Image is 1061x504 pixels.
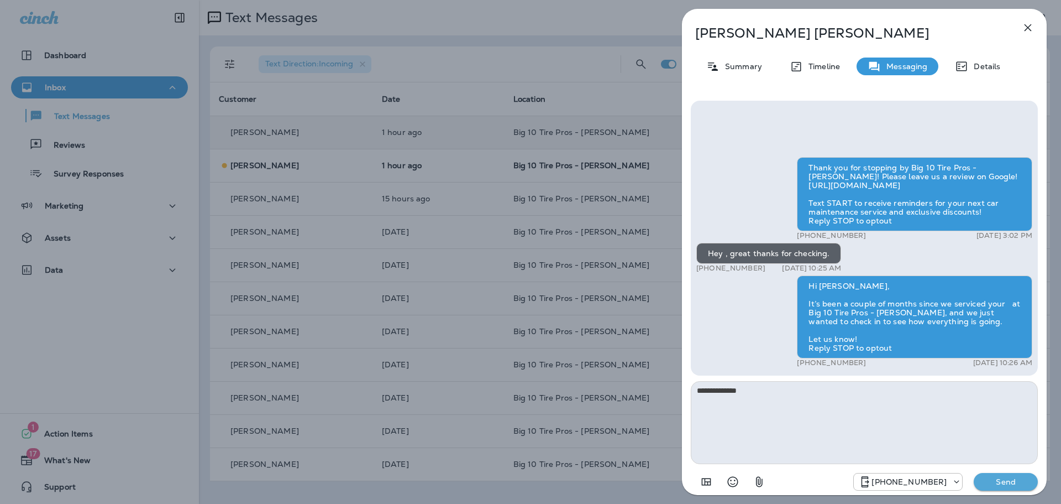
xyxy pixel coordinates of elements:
[722,471,744,493] button: Select an emoji
[797,231,866,240] p: [PHONE_NUMBER]
[881,62,927,71] p: Messaging
[797,276,1032,358] div: Hi [PERSON_NAME], It’s been a couple of months since we serviced your at Big 10 Tire Pros - [PERS...
[854,475,962,489] div: +1 (601) 808-4206
[974,473,1038,491] button: Send
[983,477,1029,487] p: Send
[695,25,997,41] p: [PERSON_NAME] [PERSON_NAME]
[797,157,1032,231] div: Thank you for stopping by Big 10 Tire Pros - [PERSON_NAME]! Please leave us a review on Google! [...
[696,264,765,273] p: [PHONE_NUMBER]
[797,358,866,367] p: [PHONE_NUMBER]
[803,62,840,71] p: Timeline
[976,231,1032,240] p: [DATE] 3:02 PM
[871,477,947,486] p: [PHONE_NUMBER]
[968,62,1000,71] p: Details
[782,264,841,273] p: [DATE] 10:25 AM
[696,243,841,264] div: Hey , great thanks for checking.
[719,62,762,71] p: Summary
[695,471,717,493] button: Add in a premade template
[973,358,1032,367] p: [DATE] 10:26 AM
